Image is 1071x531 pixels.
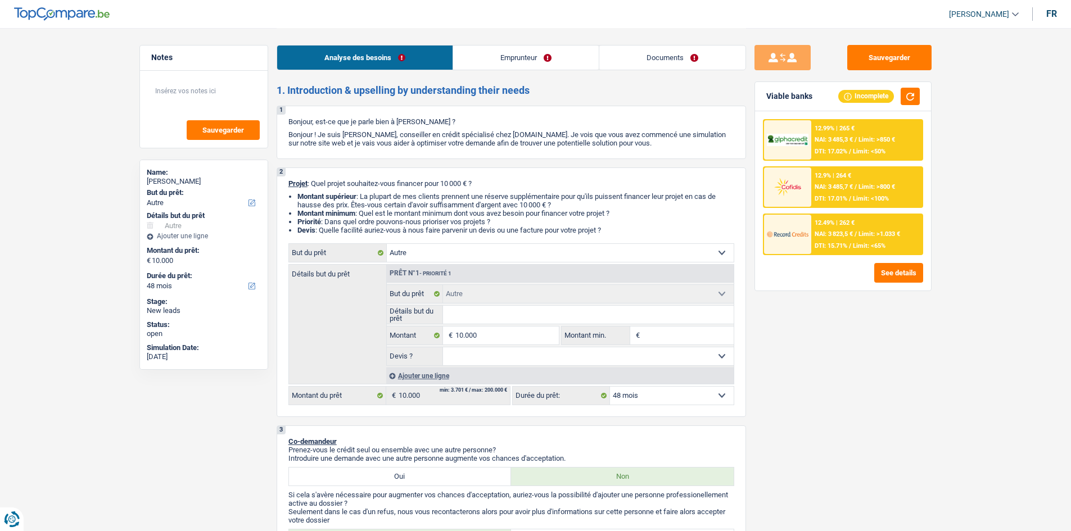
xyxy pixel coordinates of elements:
[297,209,734,217] li: : Quel est le montant minimum dont vous avez besoin pour financer votre projet ?
[147,256,151,265] span: €
[853,148,885,155] span: Limit: <50%
[277,168,286,176] div: 2
[277,84,746,97] h2: 1. Introduction & upselling by understanding their needs
[147,232,261,240] div: Ajouter une ligne
[147,343,261,352] div: Simulation Date:
[511,468,734,485] label: Non
[147,329,261,338] div: open
[297,192,356,201] strong: Montant supérieur
[815,195,847,202] span: DTI: 17.01%
[562,326,630,344] label: Montant min.
[289,265,386,278] label: Détails but du prêt
[443,326,455,344] span: €
[766,92,812,101] div: Viable banks
[858,230,900,238] span: Limit: >1.033 €
[453,46,599,70] a: Emprunteur
[288,179,308,188] span: Projet
[288,437,337,446] span: Co-demandeur
[147,188,259,197] label: But du prêt:
[815,183,853,190] span: NAI: 3 485,7 €
[14,7,110,21] img: TopCompare Logo
[767,176,808,197] img: Cofidis
[599,46,745,70] a: Documents
[147,211,261,220] div: Détails but du prêt
[288,130,734,147] p: Bonjour ! Je suis [PERSON_NAME], conseiller en crédit spécialisé chez [DOMAIN_NAME]. Je vois que ...
[147,168,261,177] div: Name:
[767,224,808,244] img: Record Credits
[767,134,808,147] img: AlphaCredit
[815,136,853,143] span: NAI: 3 485,3 €
[288,179,734,188] p: : Quel projet souhaitez-vous financer pour 10 000 € ?
[277,46,453,70] a: Analyse des besoins
[277,106,286,115] div: 1
[387,270,454,277] div: Prêt n°1
[147,246,259,255] label: Montant du prêt:
[289,387,386,405] label: Montant du prêt
[288,446,734,454] p: Prenez-vous le crédit seul ou ensemble avec une autre personne?
[815,219,855,226] div: 12.49% | 262 €
[855,230,857,238] span: /
[297,217,321,226] strong: Priorité
[513,387,610,405] label: Durée du prêt:
[147,271,259,280] label: Durée du prêt:
[874,263,923,283] button: See details
[858,136,895,143] span: Limit: >850 €
[297,226,315,234] span: Devis
[847,45,932,70] button: Sauvegarder
[440,388,507,393] div: min: 3.701 € / max: 200.000 €
[288,117,734,126] p: Bonjour, est-ce que je parle bien à [PERSON_NAME] ?
[147,177,261,186] div: [PERSON_NAME]
[815,172,851,179] div: 12.9% | 264 €
[855,136,857,143] span: /
[297,192,734,209] li: : La plupart de mes clients prennent une réserve supplémentaire pour qu'ils puissent financer leu...
[849,242,851,249] span: /
[858,183,895,190] span: Limit: >800 €
[387,306,444,324] label: Détails but du prêt
[855,183,857,190] span: /
[853,242,885,249] span: Limit: <65%
[940,5,1019,24] a: [PERSON_NAME]
[147,352,261,361] div: [DATE]
[849,195,851,202] span: /
[387,347,444,365] label: Devis ?
[419,270,451,276] span: - Priorité 1
[297,226,734,234] li: : Quelle facilité auriez-vous à nous faire parvenir un devis ou une facture pour votre projet ?
[815,125,855,132] div: 12.99% | 265 €
[815,230,853,238] span: NAI: 3 823,5 €
[838,90,894,102] div: Incomplete
[297,209,355,217] strong: Montant minimum
[1046,8,1057,19] div: fr
[297,217,734,226] li: : Dans quel ordre pouvons-nous prioriser vos projets ?
[386,367,734,384] div: Ajouter une ligne
[949,10,1009,19] span: [PERSON_NAME]
[386,387,399,405] span: €
[277,426,286,434] div: 3
[147,320,261,329] div: Status:
[815,242,847,249] span: DTI: 15.71%
[289,244,387,262] label: But du prêt
[849,148,851,155] span: /
[151,53,256,62] h5: Notes
[387,326,444,344] label: Montant
[387,285,444,303] label: But du prêt
[202,126,244,134] span: Sauvegarder
[289,468,512,485] label: Oui
[147,297,261,306] div: Stage:
[853,195,889,202] span: Limit: <100%
[187,120,260,140] button: Sauvegarder
[288,454,734,462] p: Introduire une demande avec une autre personne augmente vos chances d'acceptation.
[630,326,643,344] span: €
[288,507,734,524] p: Seulement dans le cas d'un refus, nous vous recontacterons alors pour avoir plus d'informations s...
[288,491,734,507] p: Si cela s'avère nécessaire pour augmenter vos chances d'acceptation, auriez-vous la possibilité d...
[815,148,847,155] span: DTI: 17.02%
[147,306,261,315] div: New leads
